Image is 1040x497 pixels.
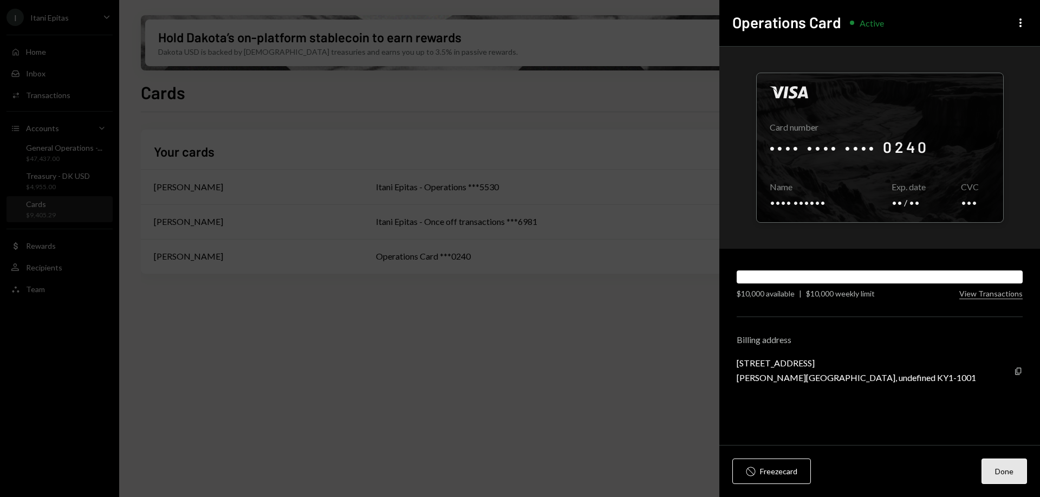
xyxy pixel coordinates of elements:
[799,288,802,299] div: |
[732,459,811,484] button: Freezecard
[737,334,1023,345] div: Billing address
[732,12,841,33] h2: Operations Card
[981,459,1027,484] button: Done
[737,288,795,299] div: $10,000 available
[737,358,976,368] div: [STREET_ADDRESS]
[860,18,884,28] div: Active
[760,466,797,477] div: Freeze card
[756,73,1004,223] div: Click to reveal
[959,289,1023,299] button: View Transactions
[806,288,875,299] div: $10,000 weekly limit
[737,372,976,383] div: [PERSON_NAME][GEOGRAPHIC_DATA], undefined KY1-1001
